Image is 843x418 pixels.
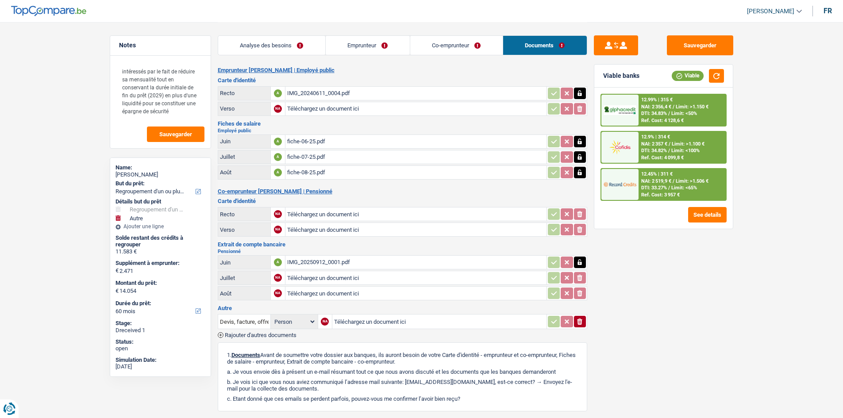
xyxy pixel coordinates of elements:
div: NA [274,274,282,282]
span: DTI: 34.82% [641,148,667,153]
div: NA [274,105,282,113]
div: NA [321,318,329,326]
div: Ajouter une ligne [115,223,205,230]
div: Août [220,290,269,297]
span: Limit: <65% [671,185,697,191]
div: Name: [115,164,205,171]
span: NAI: 2 519,9 € [641,178,671,184]
div: Juin [220,138,269,145]
h3: Extrait de compte bancaire [218,242,587,247]
div: Juillet [220,275,269,281]
span: NAI: 2 357 € [641,141,667,147]
span: Limit: <100% [671,148,700,153]
p: c. Etant donné que ces emails se perdent parfois, pouvez-vous me confirmer l’avoir bien reçu? [227,395,578,402]
h2: Pensionné [218,249,587,254]
label: But du prêt: [115,180,204,187]
span: NAI: 2 356,4 € [641,104,671,110]
p: a. Je vous envoie dès à présent un e-mail résumant tout ce que nous avons discuté et les doc... [227,368,578,375]
div: fr [824,7,832,15]
div: [PERSON_NAME] [115,171,205,178]
div: Solde restant des crédits à regrouper [115,234,205,248]
div: A [274,258,282,266]
div: open [115,345,205,352]
label: Supplément à emprunter: [115,260,204,267]
span: Limit: >1.506 € [676,178,708,184]
div: A [274,169,282,176]
span: € [115,267,119,274]
h2: Employé public [218,128,587,133]
h3: Autre [218,305,587,311]
div: Juillet [220,153,269,160]
div: NA [274,210,282,218]
div: Ref. Cost: 4 128,6 € [641,118,684,123]
span: / [668,185,670,191]
div: fiche-07-25.pdf [287,150,545,164]
div: Détails but du prêt [115,198,205,205]
h3: Carte d'identité [218,77,587,83]
div: Viable banks [603,72,639,80]
h5: Notes [119,42,202,49]
span: DTI: 33.27% [641,185,667,191]
div: Recto [220,211,269,218]
label: Montant du prêt: [115,280,204,287]
span: Limit: <50% [671,111,697,116]
a: Co-emprunteur [410,36,503,55]
div: Recto [220,90,269,96]
h3: Carte d'identité [218,198,587,204]
div: Status: [115,338,205,345]
span: Documents [231,352,260,358]
img: Cofidis [604,139,636,155]
div: IMG_20250912_0001.pdf [287,256,545,269]
div: Viable [672,71,704,81]
div: IMG_20240611_0004.pdf [287,87,545,100]
a: Emprunteur [326,36,410,55]
div: A [274,153,282,161]
div: 12.99% | 315 € [641,97,673,103]
div: Dreceived 1 [115,327,205,334]
span: / [673,178,674,184]
span: DTI: 34.83% [641,111,667,116]
div: Août [220,169,269,176]
span: Rajouter d'autres documents [225,332,296,338]
div: Verso [220,105,269,112]
span: / [668,148,670,153]
div: Verso [220,226,269,233]
span: / [669,141,670,147]
div: 12.9% | 314 € [641,134,670,140]
button: See details [688,207,727,222]
div: [DATE] [115,363,205,370]
div: A [274,89,282,97]
p: 1. Avant de soumettre votre dossier aux banques, ils auront besoin de votre Carte d'identité - em... [227,352,578,365]
div: Ref. Cost: 4 099,8 € [641,155,684,161]
a: [PERSON_NAME] [740,4,802,19]
a: Documents [503,36,587,55]
span: € [115,288,119,295]
div: Juin [220,259,269,266]
div: NA [274,226,282,234]
div: 12.45% | 311 € [641,171,673,177]
div: Ref. Cost: 3 957 € [641,192,680,198]
div: Stage: [115,320,205,327]
h3: Fiches de salaire [218,121,587,127]
div: 11.583 € [115,248,205,255]
span: Sauvegarder [159,131,192,137]
img: AlphaCredit [604,105,636,115]
h2: Emprunteur [PERSON_NAME] | Employé public [218,67,587,74]
img: TopCompare Logo [11,6,86,16]
div: Simulation Date: [115,357,205,364]
img: Record Credits [604,176,636,192]
h2: Co-emprunteur [PERSON_NAME] | Pensionné [218,188,587,195]
button: Sauvegarder [667,35,733,55]
span: / [668,111,670,116]
span: [PERSON_NAME] [747,8,794,15]
p: b. Je vois ici que vous nous aviez communiqué l’adresse mail suivante: [EMAIL_ADDRESS][DOMAIN_NA... [227,379,578,392]
div: fiche-06-25.pdf [287,135,545,148]
span: / [673,104,674,110]
span: Limit: >1.100 € [672,141,704,147]
label: Durée du prêt: [115,300,204,307]
a: Analyse des besoins [218,36,325,55]
div: A [274,138,282,146]
button: Rajouter d'autres documents [218,332,296,338]
span: Limit: >1.150 € [676,104,708,110]
button: Sauvegarder [147,127,204,142]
